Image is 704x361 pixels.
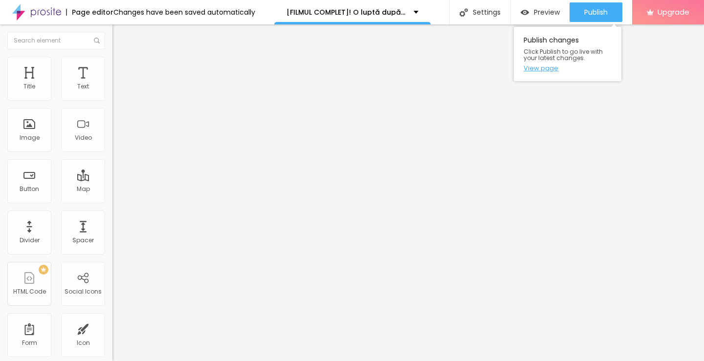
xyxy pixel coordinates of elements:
[94,38,100,43] img: Icone
[286,9,406,16] p: [FILMUL COMPLET]! O luptă după alta (2025) Online Subtitrat Română HD
[22,340,37,346] div: Form
[72,237,94,244] div: Spacer
[112,24,704,361] iframe: Editor
[23,83,35,90] div: Title
[584,8,608,16] span: Publish
[524,48,612,61] span: Click Publish to go live with your latest changes.
[524,65,612,71] a: View page
[570,2,622,22] button: Publish
[77,83,89,90] div: Text
[7,32,105,49] input: Search element
[65,288,102,295] div: Social Icons
[13,288,46,295] div: HTML Code
[113,9,255,16] div: Changes have been saved automatically
[658,8,689,16] span: Upgrade
[77,340,90,346] div: Icon
[20,186,39,192] div: Button
[20,134,40,141] div: Image
[66,9,113,16] div: Page editor
[77,186,90,192] div: Map
[511,2,570,22] button: Preview
[460,8,468,17] img: Icone
[75,134,92,141] div: Video
[20,237,40,244] div: Divider
[534,8,560,16] span: Preview
[514,27,621,81] div: Publish changes
[521,8,529,17] img: view-1.svg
